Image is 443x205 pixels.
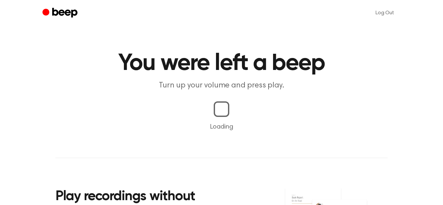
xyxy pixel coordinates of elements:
a: Beep [42,7,79,19]
p: Turn up your volume and press play. [97,80,346,91]
p: Loading [8,122,435,132]
h1: You were left a beep [55,52,388,75]
a: Log Out [369,5,401,21]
